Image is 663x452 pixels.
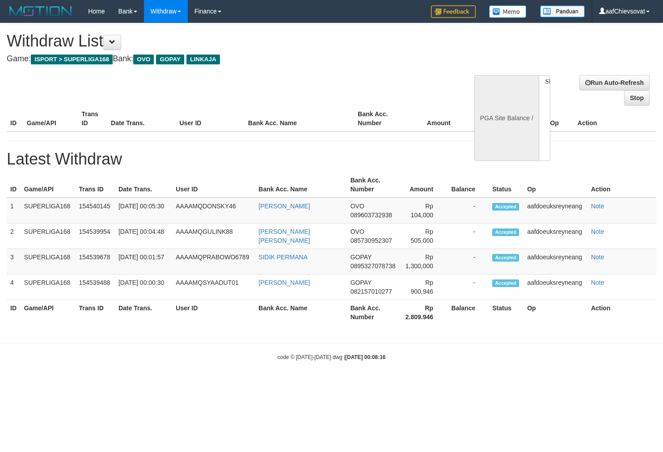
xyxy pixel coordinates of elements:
th: Status [489,300,524,325]
a: Note [591,279,604,286]
img: Feedback.jpg [431,5,476,18]
td: Rp 505,000 [401,224,447,249]
th: Balance [447,300,489,325]
img: panduan.png [540,5,585,17]
td: 3 [7,249,21,275]
th: Game/API [23,106,78,131]
th: Status [489,172,524,198]
a: [PERSON_NAME] [258,279,310,286]
th: Balance [464,106,515,131]
td: aafdoeuksreyneang [524,224,587,249]
th: Date Trans. [107,106,176,131]
a: Run Auto-Refresh [579,75,650,90]
th: Bank Acc. Number [347,300,401,325]
td: [DATE] 00:00:30 [115,275,172,300]
td: 4 [7,275,21,300]
th: Bank Acc. Name [245,106,354,131]
th: ID [7,172,21,198]
th: Date Trans. [115,300,172,325]
th: Trans ID [76,172,115,198]
th: User ID [172,300,255,325]
span: Accepted [492,279,519,287]
td: - [447,198,489,224]
span: 0895327078738 [351,262,396,270]
a: SIDIK PERMANA [258,253,308,261]
td: aafdoeuksreyneang [524,198,587,224]
h1: Withdraw List [7,32,433,50]
span: 082157010277 [351,288,392,295]
th: User ID [172,172,255,198]
th: Bank Acc. Name [255,172,346,198]
td: 154539488 [76,275,115,300]
td: 2 [7,224,21,249]
span: LINKAJA [186,55,220,64]
th: Bank Acc. Name [255,300,346,325]
span: OVO [133,55,154,64]
td: - [447,224,489,249]
a: Note [591,203,604,210]
td: 154539954 [76,224,115,249]
span: GOPAY [351,253,372,261]
th: Op [546,106,574,131]
th: Date Trans. [115,172,172,198]
td: aafdoeuksreyneang [524,275,587,300]
td: [DATE] 00:01:57 [115,249,172,275]
span: Accepted [492,254,519,262]
td: aafdoeuksreyneang [524,249,587,275]
a: [PERSON_NAME] [258,203,310,210]
img: Button%20Memo.svg [489,5,527,18]
td: [DATE] 00:05:30 [115,198,172,224]
strong: [DATE] 00:08:16 [345,354,385,360]
span: OVO [351,203,364,210]
td: 154539678 [76,249,115,275]
a: Stop [624,90,650,106]
a: Note [591,253,604,261]
td: 1 [7,198,21,224]
div: PGA Site Balance / [474,75,539,161]
td: SUPERLIGA168 [21,198,76,224]
h1: Latest Withdraw [7,150,656,168]
td: SUPERLIGA168 [21,275,76,300]
td: AAAAMQDONSKY46 [172,198,255,224]
small: code © [DATE]-[DATE] dwg | [278,354,386,360]
span: Accepted [492,228,519,236]
img: MOTION_logo.png [7,4,75,18]
th: Bank Acc. Number [347,172,401,198]
th: Amount [401,172,447,198]
th: Action [574,106,656,131]
th: Amount [409,106,464,131]
th: Game/API [21,172,76,198]
span: ISPORT > SUPERLIGA168 [31,55,113,64]
th: Trans ID [76,300,115,325]
span: Accepted [492,203,519,211]
th: Action [587,172,656,198]
th: Bank Acc. Number [354,106,409,131]
td: SUPERLIGA168 [21,249,76,275]
td: AAAAMQSYAADUT01 [172,275,255,300]
th: Rp 2.809.946 [401,300,447,325]
td: AAAAMQGULINK88 [172,224,255,249]
a: [PERSON_NAME] [PERSON_NAME] [258,228,310,244]
th: Op [524,172,587,198]
td: Rp 104,000 [401,198,447,224]
td: [DATE] 00:04:48 [115,224,172,249]
th: Action [587,300,656,325]
th: User ID [176,106,244,131]
td: SUPERLIGA168 [21,224,76,249]
th: Game/API [21,300,76,325]
td: Rp 900,946 [401,275,447,300]
td: AAAAMQPRABOWO6789 [172,249,255,275]
span: GOPAY [351,279,372,286]
span: 085730952307 [351,237,392,244]
td: - [447,249,489,275]
a: Note [591,228,604,235]
th: Trans ID [78,106,107,131]
span: GOPAY [156,55,184,64]
span: 089603732938 [351,211,392,219]
th: ID [7,300,21,325]
th: ID [7,106,23,131]
td: - [447,275,489,300]
span: OVO [351,228,364,235]
h4: Game: Bank: [7,55,433,63]
td: 154540145 [76,198,115,224]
